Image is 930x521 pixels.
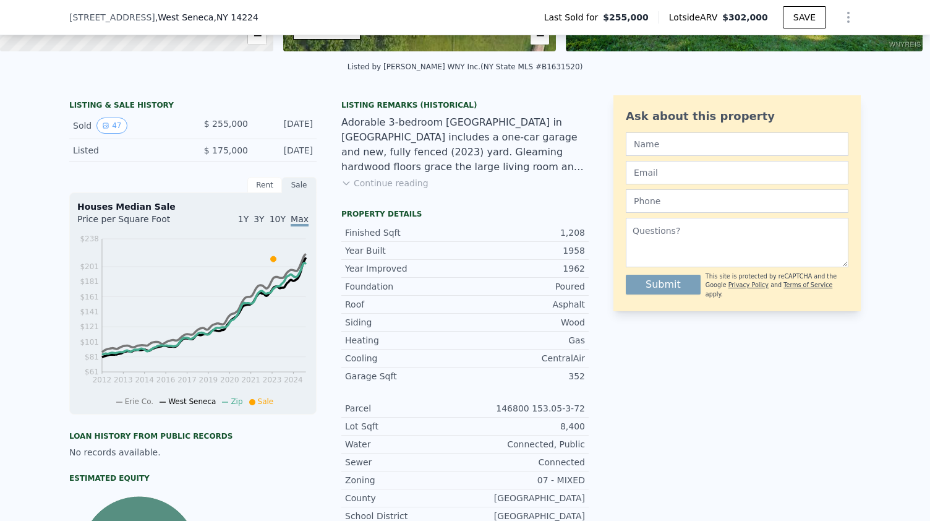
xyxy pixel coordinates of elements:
tspan: 2020 [220,376,239,384]
div: Listing Remarks (Historical) [341,100,589,110]
div: 352 [465,370,585,382]
span: $ 175,000 [204,145,248,155]
div: Zoning [345,474,465,486]
div: LISTING & SALE HISTORY [69,100,317,113]
div: Price per Square Foot [77,213,193,233]
div: Year Built [345,244,465,257]
span: Last Sold for [544,11,604,24]
span: West Seneca [168,397,216,406]
div: 8,400 [465,420,585,433]
a: Terms of Service [783,282,832,288]
div: 07 - MIXED [465,474,585,486]
a: Privacy Policy [728,282,769,288]
div: Ask about this property [626,108,848,125]
a: Zoom out [248,26,267,45]
span: Lotside ARV [669,11,722,24]
div: Year Improved [345,262,465,275]
tspan: 2013 [114,376,133,384]
input: Phone [626,189,848,213]
div: Wood [465,316,585,329]
a: Zoom out [531,26,549,45]
div: Lot Sqft [345,420,465,433]
tspan: 2023 [263,376,282,384]
tspan: $181 [80,278,99,286]
div: Sold [73,118,183,134]
div: Asphalt [465,298,585,311]
tspan: $121 [80,323,99,332]
span: $ 255,000 [204,119,248,129]
div: Houses Median Sale [77,200,309,213]
div: 1958 [465,244,585,257]
button: View historical data [96,118,127,134]
span: , West Seneca [155,11,258,24]
div: Adorable 3-bedroom [GEOGRAPHIC_DATA] in [GEOGRAPHIC_DATA] includes a one-car garage and new, full... [341,115,589,174]
div: Listed by [PERSON_NAME] WNY Inc. (NY State MLS #B1631520) [348,62,583,71]
span: Erie Co. [125,397,153,406]
span: Max [291,214,309,226]
tspan: $161 [80,293,99,301]
div: Property details [341,209,589,219]
div: County [345,492,465,504]
div: This site is protected by reCAPTCHA and the Google and apply. [706,272,848,299]
div: Siding [345,316,465,329]
tspan: 2021 [242,376,261,384]
div: Gas [465,334,585,347]
div: Water [345,438,465,450]
span: [STREET_ADDRESS] [69,11,155,24]
span: $255,000 [603,11,649,24]
div: Sale [282,177,317,193]
button: Continue reading [341,177,429,189]
div: Loan history from public records [69,431,317,441]
button: Show Options [836,5,861,30]
div: Poured [465,280,585,293]
span: Zip [231,397,242,406]
div: CentralAir [465,352,585,364]
div: Finished Sqft [345,226,465,239]
div: Connected, Public [465,438,585,450]
div: Roof [345,298,465,311]
div: Connected [465,456,585,468]
tspan: 2014 [135,376,155,384]
div: 1962 [465,262,585,275]
div: Parcel [345,402,465,415]
input: Email [626,161,848,184]
div: 146800 153.05-3-72 [465,402,585,415]
tspan: $61 [85,368,99,377]
div: Heating [345,334,465,347]
tspan: $201 [80,262,99,271]
span: 10Y [270,214,286,224]
button: SAVE [783,6,826,28]
span: , NY 14224 [213,12,258,22]
div: No records available. [69,446,317,459]
div: Estimated Equity [69,473,317,483]
span: 1Y [238,214,249,224]
tspan: 2017 [177,376,197,384]
div: Sewer [345,456,465,468]
tspan: 2019 [199,376,218,384]
span: Sale [258,397,274,406]
div: [GEOGRAPHIC_DATA] [465,492,585,504]
div: [DATE] [258,118,313,134]
tspan: 2024 [284,376,303,384]
div: Listed [73,144,183,157]
button: Submit [626,275,701,295]
tspan: $81 [85,353,99,361]
tspan: 2016 [156,376,176,384]
div: Foundation [345,280,465,293]
tspan: $141 [80,308,99,316]
span: 3Y [254,214,264,224]
div: 1,208 [465,226,585,239]
div: Cooling [345,352,465,364]
tspan: $238 [80,235,99,243]
div: [DATE] [258,144,313,157]
div: Rent [247,177,282,193]
tspan: $101 [80,338,99,347]
span: $302,000 [722,12,768,22]
div: Garage Sqft [345,370,465,382]
input: Name [626,132,848,156]
tspan: 2012 [93,376,112,384]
